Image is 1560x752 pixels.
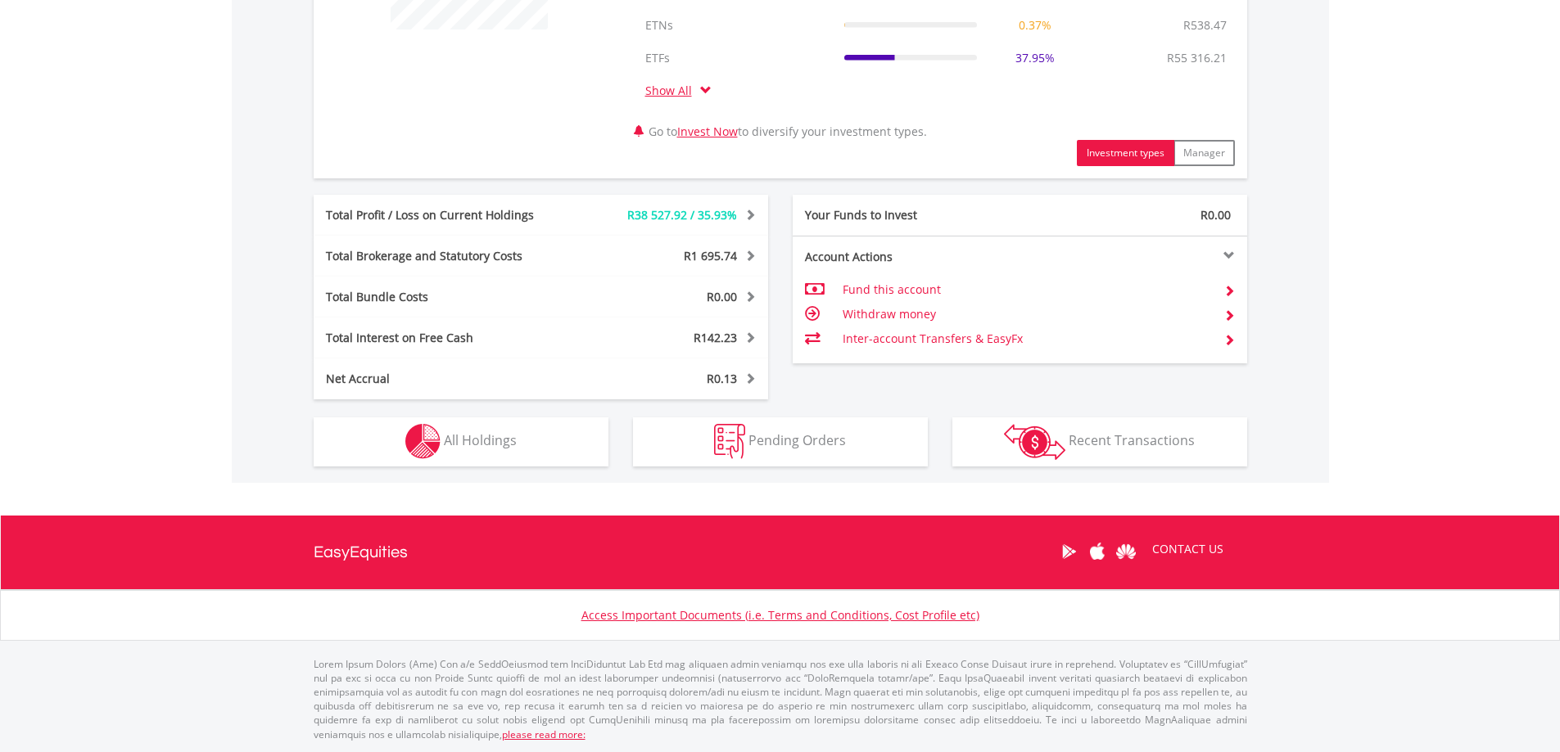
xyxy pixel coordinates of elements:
td: ETFs [637,42,836,74]
a: Apple [1083,526,1112,577]
a: Access Important Documents (i.e. Terms and Conditions, Cost Profile etc) [581,607,979,623]
div: Total Brokerage and Statutory Costs [314,248,579,264]
img: pending_instructions-wht.png [714,424,745,459]
div: Account Actions [793,249,1020,265]
span: R0.00 [707,289,737,304]
img: transactions-zar-wht.png [1004,424,1065,460]
a: Huawei [1112,526,1141,577]
a: CONTACT US [1141,526,1235,572]
div: Net Accrual [314,371,579,387]
button: Manager [1173,140,1235,166]
button: Recent Transactions [952,417,1247,466]
a: Show All [645,83,700,98]
a: Invest Now [677,124,738,139]
span: R0.00 [1201,207,1231,223]
td: Withdraw money [843,302,1210,326]
div: Your Funds to Invest [793,207,1020,223]
div: Total Interest on Free Cash [314,330,579,346]
td: 37.95% [985,42,1085,74]
td: ETNs [637,9,836,42]
a: please read more: [502,727,586,741]
img: holdings-wht.png [405,424,441,459]
button: Investment types [1077,140,1174,166]
div: Total Bundle Costs [314,289,579,305]
span: Pending Orders [748,431,846,449]
td: 0.37% [985,9,1085,42]
span: R38 527.92 / 35.93% [627,207,737,223]
span: R1 695.74 [684,248,737,263]
span: R0.13 [707,371,737,386]
td: Fund this account [843,277,1210,302]
button: Pending Orders [633,417,928,466]
a: Google Play [1055,526,1083,577]
span: R142.23 [694,330,737,345]
div: Total Profit / Loss on Current Holdings [314,207,579,223]
td: R538.47 [1175,9,1235,42]
span: Recent Transactions [1069,431,1195,449]
button: All Holdings [314,417,608,466]
p: Lorem Ipsum Dolors (Ame) Con a/e SeddOeiusmod tem InciDiduntut Lab Etd mag aliquaen admin veniamq... [314,657,1247,741]
span: All Holdings [444,431,517,449]
td: Inter-account Transfers & EasyFx [843,326,1210,351]
a: EasyEquities [314,516,408,589]
td: R55 316.21 [1159,42,1235,74]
